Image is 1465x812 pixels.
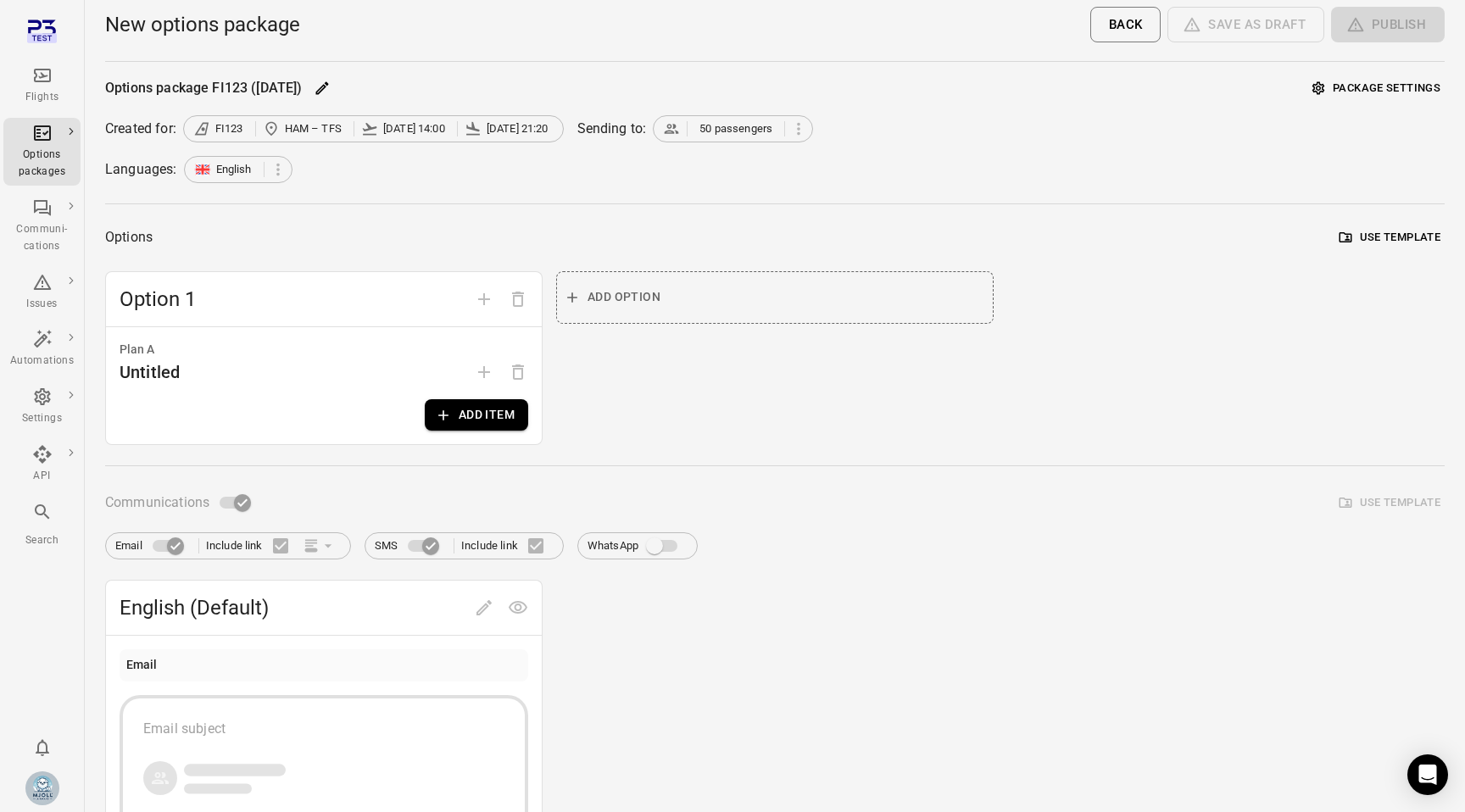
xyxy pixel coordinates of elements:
div: 50 passengers [653,115,813,142]
button: Package settings [1308,75,1445,102]
a: Settings [3,381,81,432]
div: Settings [10,410,74,427]
h1: New options package [105,11,300,38]
label: Email [115,530,192,562]
span: Add option [467,290,501,306]
div: Options package FI123 ([DATE]) [105,78,303,98]
button: Use template [1335,225,1445,251]
span: Delete option [501,290,535,306]
img: Mjoll-Airways-Logo.webp [25,771,59,805]
span: Communications [105,491,209,514]
a: Issues [3,267,81,318]
label: Include link [461,528,554,564]
button: Search [3,497,81,553]
div: Communi-cations [10,221,74,255]
button: Edit [309,75,335,101]
div: Search [10,532,74,549]
label: Include link [206,528,298,564]
a: Automations [3,324,81,375]
div: Flights [10,89,74,106]
span: Edit [467,598,501,615]
div: Open Intercom Messenger [1407,754,1448,795]
a: Flights [3,60,81,111]
button: Elsa Mjöll [Mjoll Airways] [19,765,66,812]
div: Languages: [105,159,177,180]
div: Options [105,225,153,249]
a: Options packages [3,118,81,186]
div: Email [126,656,158,675]
div: Issues [10,296,74,313]
div: Sending to: [577,119,647,139]
div: Automations [10,353,74,370]
a: Communi-cations [3,192,81,260]
button: Back [1090,7,1161,42]
span: [DATE] 14:00 [383,120,445,137]
label: SMS [375,530,447,562]
div: English [184,156,292,183]
span: Option 1 [120,286,467,313]
div: API [10,468,74,485]
span: HAM – TFS [285,120,342,137]
button: Notifications [25,731,59,765]
span: FI123 [215,120,243,137]
span: Preview [501,598,535,615]
a: API [3,439,81,490]
span: 50 passengers [699,120,772,137]
div: Options packages [10,147,74,181]
span: English [216,161,252,178]
label: WhatsApp [588,530,688,562]
button: Add item [425,399,528,431]
span: English (Default) [120,594,467,621]
div: Created for: [105,119,176,139]
span: Options need to have at least one plan [501,364,535,380]
span: Add plan [467,364,501,380]
div: Untitled [120,359,180,386]
span: [DATE] 21:20 [487,120,549,137]
div: Plan A [120,341,528,359]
